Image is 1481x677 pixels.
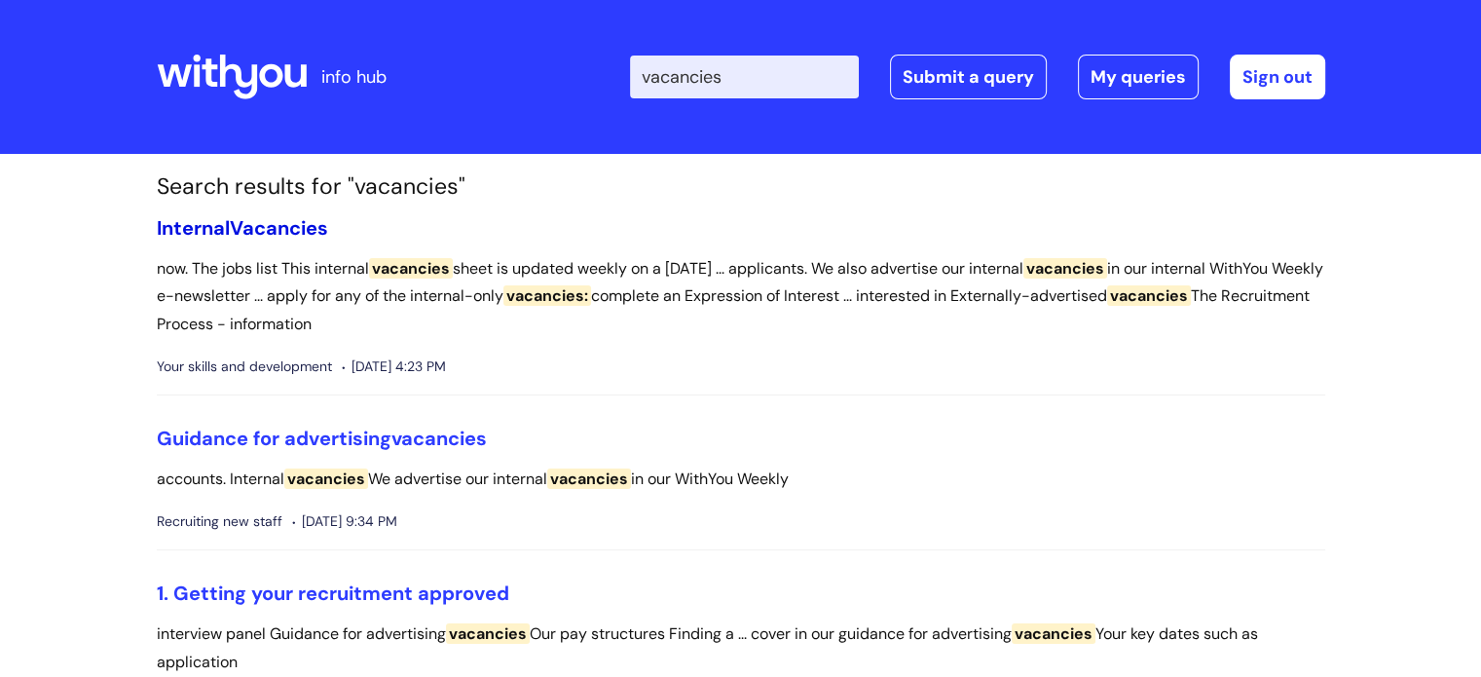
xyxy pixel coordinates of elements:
[1107,285,1191,306] span: vacancies
[391,426,487,451] span: vacancies
[157,255,1325,339] p: now. The jobs list This internal sheet is updated weekly on a [DATE] ... applicants. We also adve...
[157,173,1325,201] h1: Search results for "vacancies"
[503,285,591,306] span: vacancies:
[157,621,1325,677] p: interview panel Guidance for advertising Our pay structures Finding a ... cover in our guidance f...
[157,355,332,379] span: Your skills and development
[342,355,446,379] span: [DATE] 4:23 PM
[1230,55,1325,99] a: Sign out
[157,581,509,606] a: 1. Getting your recruitment approved
[1078,55,1199,99] a: My queries
[630,56,859,98] input: Search
[321,61,387,93] p: info hub
[446,623,530,644] span: vacancies
[230,215,328,241] span: Vacancies
[1023,258,1107,279] span: vacancies
[369,258,453,279] span: vacancies
[547,469,631,489] span: vacancies
[292,509,397,534] span: [DATE] 9:34 PM
[157,426,487,451] a: Guidance for advertisingvacancies
[1012,623,1095,644] span: vacancies
[157,509,282,534] span: Recruiting new staff
[890,55,1047,99] a: Submit a query
[157,466,1325,494] p: accounts. Internal We advertise our internal in our WithYou Weekly
[157,215,328,241] a: InternalVacancies
[630,55,1325,99] div: | -
[284,469,368,489] span: vacancies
